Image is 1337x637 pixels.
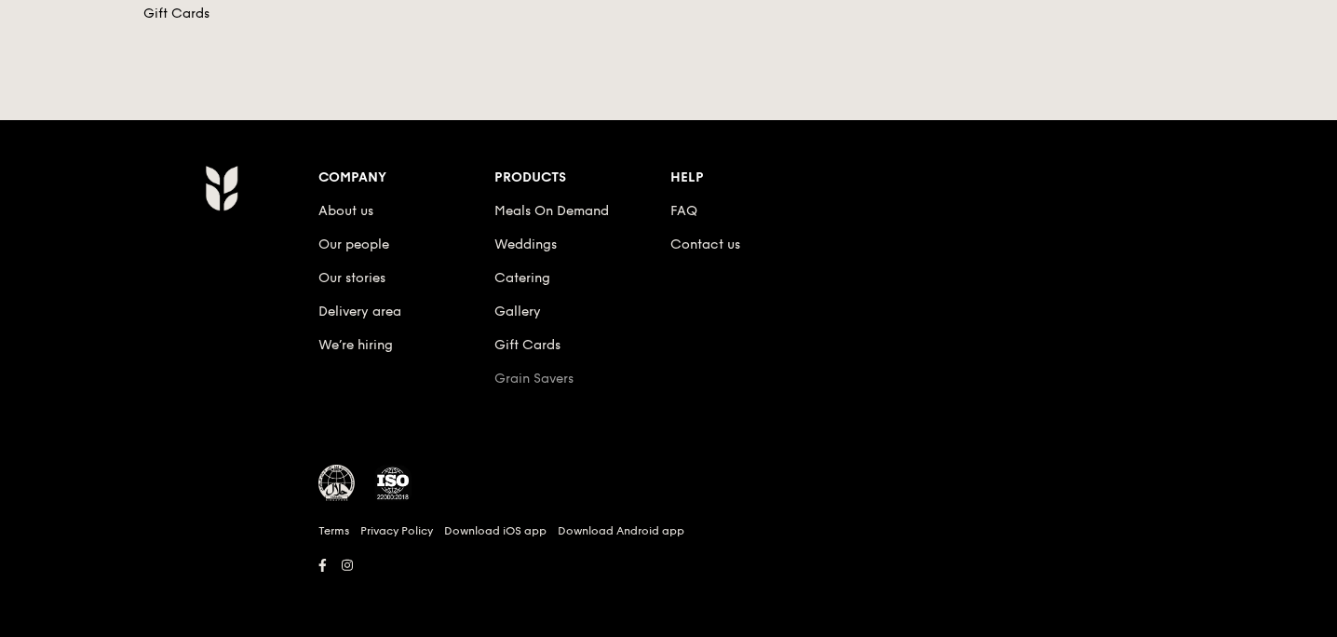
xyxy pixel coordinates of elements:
a: About us [318,203,373,219]
a: Gift Cards [143,5,389,23]
a: Download Android app [558,523,684,538]
a: FAQ [670,203,697,219]
a: Gift Cards [494,337,560,353]
img: ISO Certified [374,465,412,502]
a: Privacy Policy [360,523,433,538]
a: Catering [494,270,550,286]
img: MUIS Halal Certified [318,465,356,502]
div: Products [494,165,670,191]
a: Meals On Demand [494,203,609,219]
a: We’re hiring [318,337,393,353]
a: Terms [318,523,349,538]
div: Help [670,165,846,191]
img: Grain [205,165,237,211]
a: Contact us [670,237,740,252]
a: Grain Savers [494,371,574,386]
a: Our people [318,237,389,252]
a: Download iOS app [444,523,547,538]
a: Delivery area [318,304,401,319]
h6: Revision [132,578,1205,593]
a: Our stories [318,270,385,286]
div: Company [318,165,494,191]
a: Weddings [494,237,557,252]
a: Gallery [494,304,541,319]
